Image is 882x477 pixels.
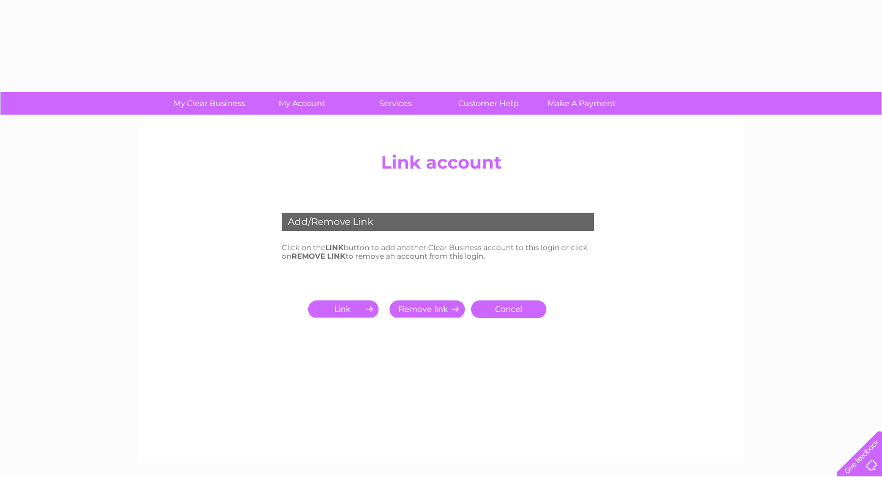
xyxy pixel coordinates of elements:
[252,92,353,115] a: My Account
[438,92,539,115] a: Customer Help
[390,300,465,318] input: Submit
[292,251,345,261] b: REMOVE LINK
[279,240,603,264] td: Click on the button to add another Clear Business account to this login or click on to remove an ...
[282,213,594,231] div: Add/Remove Link
[159,92,260,115] a: My Clear Business
[308,300,383,318] input: Submit
[471,300,546,318] a: Cancel
[325,243,344,252] b: LINK
[345,92,446,115] a: Services
[531,92,632,115] a: Make A Payment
